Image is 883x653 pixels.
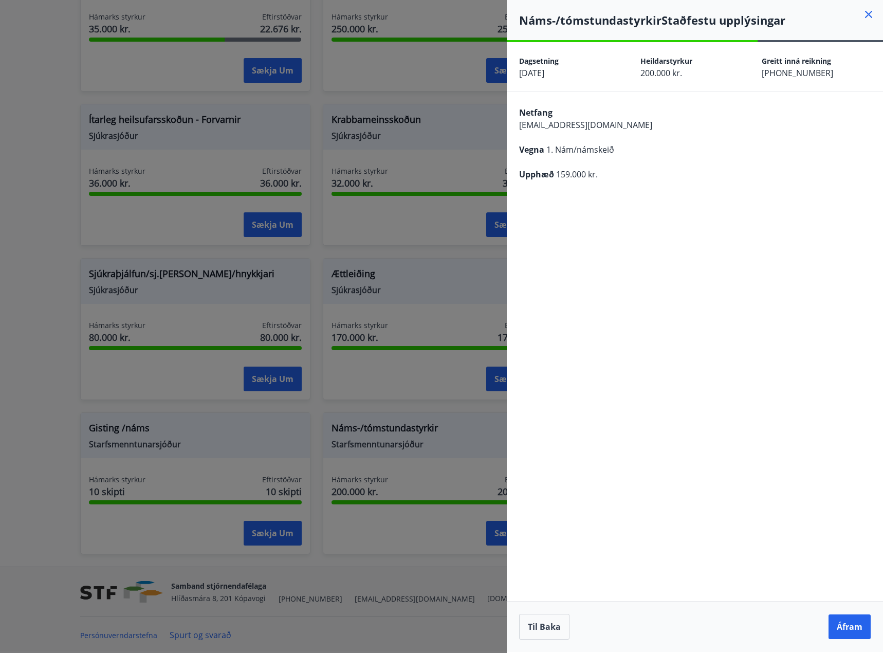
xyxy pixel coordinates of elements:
span: [DATE] [519,67,544,79]
span: 1. Nám/námskeið [546,144,614,155]
span: Dagsetning [519,56,559,66]
span: Greitt inná reikning [762,56,831,66]
span: [PHONE_NUMBER] [762,67,833,79]
span: 159.000 kr. [556,169,598,180]
span: [EMAIL_ADDRESS][DOMAIN_NAME] [519,119,652,131]
span: Vegna [519,144,544,155]
button: Áfram [829,614,871,639]
span: Upphæð [519,169,554,180]
h4: Náms-/tómstundastyrkir Staðfestu upplýsingar [519,12,883,28]
span: 200.000 kr. [640,67,682,79]
span: Heildarstyrkur [640,56,692,66]
button: Til baka [519,614,569,640]
span: Netfang [519,107,553,118]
